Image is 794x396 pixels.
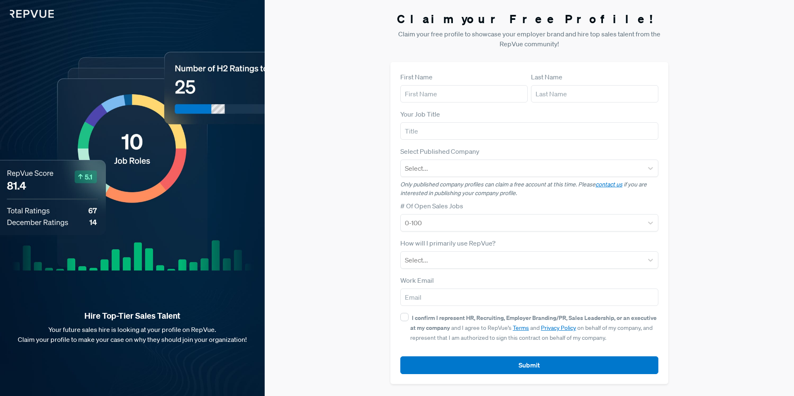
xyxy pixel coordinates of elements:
[410,314,657,341] span: and I agree to RepVue’s and on behalf of my company, and represent that I am authorized to sign t...
[513,324,529,332] a: Terms
[531,72,562,82] label: Last Name
[531,85,658,103] input: Last Name
[400,146,479,156] label: Select Published Company
[595,181,622,188] a: contact us
[400,85,528,103] input: First Name
[400,275,434,285] label: Work Email
[13,324,251,344] p: Your future sales hire is looking at your profile on RepVue. Claim your profile to make your case...
[400,109,440,119] label: Your Job Title
[390,29,668,49] p: Claim your free profile to showcase your employer brand and hire top sales talent from the RepVue...
[400,122,658,140] input: Title
[400,238,495,248] label: How will I primarily use RepVue?
[13,310,251,321] strong: Hire Top-Tier Sales Talent
[400,356,658,374] button: Submit
[400,201,463,211] label: # Of Open Sales Jobs
[541,324,576,332] a: Privacy Policy
[400,72,433,82] label: First Name
[410,314,657,332] strong: I confirm I represent HR, Recruiting, Employer Branding/PR, Sales Leadership, or an executive at ...
[400,289,658,306] input: Email
[400,180,658,198] p: Only published company profiles can claim a free account at this time. Please if you are interest...
[390,12,668,26] h3: Claim your Free Profile!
